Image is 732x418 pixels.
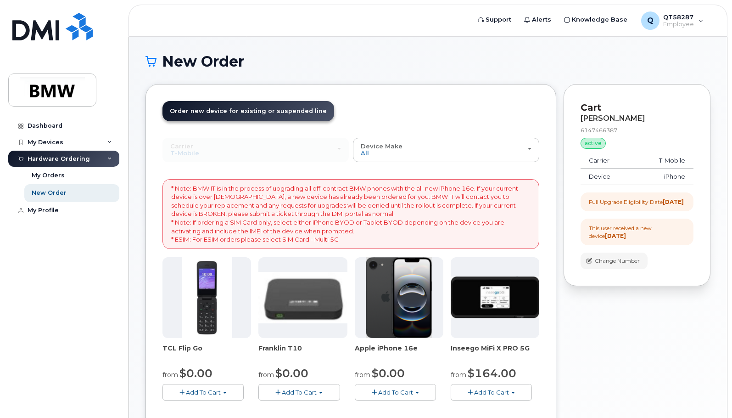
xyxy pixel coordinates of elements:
[468,367,516,380] span: $164.00
[275,367,308,380] span: $0.00
[355,384,436,400] button: Add To Cart
[634,153,693,169] td: T-Mobile
[186,389,221,396] span: Add To Cart
[451,344,539,362] div: Inseego MiFi X PRO 5G
[581,153,634,169] td: Carrier
[162,371,178,379] small: from
[355,371,370,379] small: from
[451,277,539,318] img: cut_small_inseego_5G.jpg
[451,384,532,400] button: Add To Cart
[258,272,347,323] img: t10.jpg
[581,126,693,134] div: 6147466387
[581,114,693,123] div: [PERSON_NAME]
[692,378,725,411] iframe: Messenger Launcher
[378,389,413,396] span: Add To Cart
[162,384,244,400] button: Add To Cart
[282,389,317,396] span: Add To Cart
[589,224,685,240] div: This user received a new device
[451,371,466,379] small: from
[361,149,369,157] span: All
[171,184,531,244] p: * Note: BMW IT is in the process of upgrading all off-contract BMW phones with the all-new iPhone...
[258,344,347,362] div: Franklin T10
[258,384,340,400] button: Add To Cart
[145,53,710,69] h1: New Order
[179,367,212,380] span: $0.00
[581,101,693,114] p: Cart
[581,253,648,269] button: Change Number
[634,169,693,185] td: iPhone
[170,107,327,114] span: Order new device for existing or suspended line
[361,142,402,150] span: Device Make
[353,138,539,162] button: Device Make All
[595,257,640,265] span: Change Number
[372,367,405,380] span: $0.00
[589,198,684,206] div: Full Upgrade Eligibility Date
[366,257,432,338] img: iphone16e.png
[474,389,509,396] span: Add To Cart
[162,344,251,362] div: TCL Flip Go
[581,169,634,185] td: Device
[605,232,626,239] strong: [DATE]
[182,257,232,338] img: TCL_FLIP_MODE.jpg
[581,138,606,149] div: active
[663,198,684,205] strong: [DATE]
[258,371,274,379] small: from
[355,344,443,362] div: Apple iPhone 16e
